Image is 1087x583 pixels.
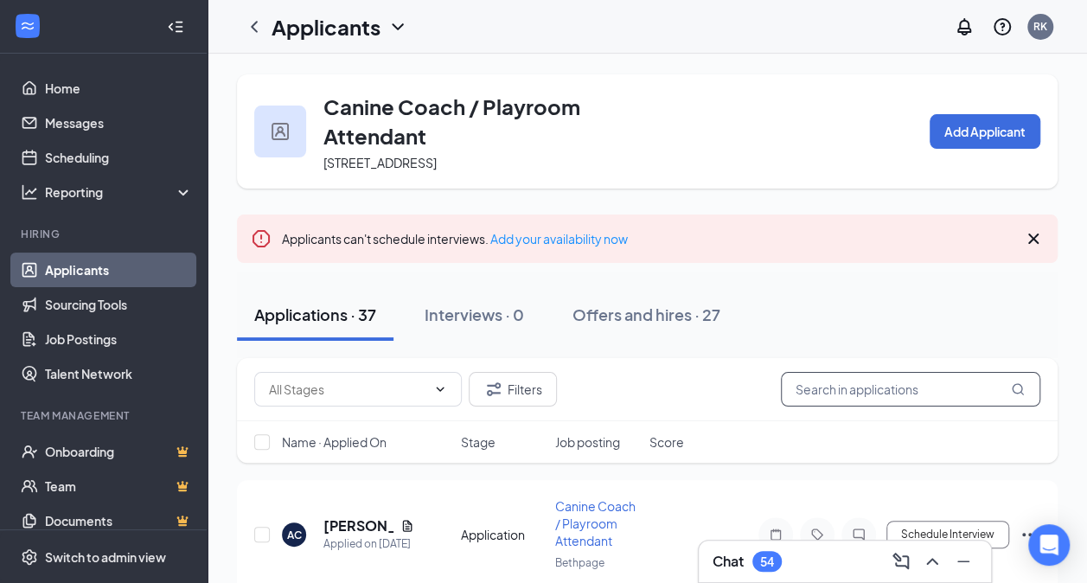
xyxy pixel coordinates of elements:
[254,304,376,325] div: Applications · 37
[19,17,36,35] svg: WorkstreamLogo
[323,516,393,535] h5: [PERSON_NAME]
[555,556,604,569] span: Bethpage
[45,106,193,140] a: Messages
[887,548,915,575] button: ComposeMessage
[433,382,447,396] svg: ChevronDown
[807,528,828,541] svg: Tag
[45,548,166,566] div: Switch to admin view
[21,183,38,201] svg: Analysis
[45,253,193,287] a: Applicants
[918,548,946,575] button: ChevronUp
[992,16,1013,37] svg: QuestionInfo
[323,92,595,151] h3: Canine Coach / Playroom Attendant
[1011,382,1025,396] svg: MagnifyingGlass
[269,380,426,399] input: All Stages
[45,322,193,356] a: Job Postings
[572,304,720,325] div: Offers and hires · 27
[272,12,380,42] h1: Applicants
[555,433,620,451] span: Job posting
[323,535,414,553] div: Applied on [DATE]
[45,469,193,503] a: TeamCrown
[891,551,911,572] svg: ComposeMessage
[400,519,414,533] svg: Document
[848,528,869,541] svg: ChatInactive
[461,433,496,451] span: Stage
[425,304,524,325] div: Interviews · 0
[323,155,437,170] span: [STREET_ADDRESS]
[45,434,193,469] a: OnboardingCrown
[461,526,545,543] div: Application
[167,18,184,35] svg: Collapse
[45,287,193,322] a: Sourcing Tools
[287,528,302,542] div: AC
[45,183,194,201] div: Reporting
[282,231,628,247] span: Applicants can't schedule interviews.
[950,548,977,575] button: Minimize
[953,551,974,572] svg: Minimize
[45,356,193,391] a: Talent Network
[760,554,774,569] div: 54
[713,552,744,571] h3: Chat
[1028,524,1070,566] div: Open Intercom Messenger
[387,16,408,37] svg: ChevronDown
[555,498,636,548] span: Canine Coach / Playroom Attendant
[954,16,975,37] svg: Notifications
[251,228,272,249] svg: Error
[1020,524,1040,545] svg: Ellipses
[469,372,557,407] button: Filter Filters
[45,71,193,106] a: Home
[886,521,1009,548] button: Schedule Interview
[765,528,786,541] svg: Note
[21,548,38,566] svg: Settings
[1023,228,1044,249] svg: Cross
[21,227,189,241] div: Hiring
[45,503,193,538] a: DocumentsCrown
[244,16,265,37] svg: ChevronLeft
[483,379,504,400] svg: Filter
[1033,19,1047,34] div: RK
[282,433,387,451] span: Name · Applied On
[922,551,943,572] svg: ChevronUp
[490,231,628,247] a: Add your availability now
[930,114,1040,149] button: Add Applicant
[21,408,189,423] div: Team Management
[649,433,684,451] span: Score
[45,140,193,175] a: Scheduling
[272,123,289,140] img: user icon
[781,372,1040,407] input: Search in applications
